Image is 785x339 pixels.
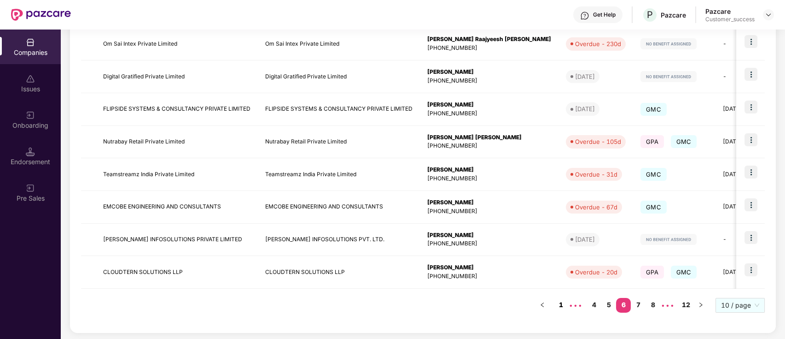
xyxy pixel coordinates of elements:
div: [PERSON_NAME] Raajyeesh [PERSON_NAME] [427,35,551,44]
li: Previous Page [535,298,550,313]
img: icon [744,198,757,211]
div: [PERSON_NAME] [PERSON_NAME] [427,133,551,142]
a: 1 [553,298,568,312]
li: 5 [601,298,616,313]
div: Customer_success [705,16,755,23]
li: 6 [616,298,631,313]
td: Nutrabay Retail Private Limited [96,126,258,159]
div: Overdue - 105d [575,137,621,146]
li: 8 [645,298,660,313]
li: 12 [679,298,693,313]
li: Previous 5 Pages [568,298,583,313]
div: Overdue - 31d [575,170,617,179]
span: right [698,302,704,308]
button: left [535,298,550,313]
div: [PERSON_NAME] [427,68,551,77]
td: Nutrabay Retail Private Limited [258,126,420,159]
td: Teamstreamz India Private Limited [96,158,258,191]
div: Overdue - 230d [575,39,621,48]
li: 1 [553,298,568,313]
a: 6 [616,298,631,312]
td: Om Sai Intex Private Limited [96,28,258,60]
div: [PERSON_NAME] [427,231,551,240]
img: icon [744,231,757,244]
td: [PERSON_NAME] INFOSOLUTIONS PVT. LTD. [258,224,420,256]
img: svg+xml;base64,PHN2ZyBpZD0iSXNzdWVzX2Rpc2FibGVkIiB4bWxucz0iaHR0cDovL3d3dy53My5vcmcvMjAwMC9zdmciIH... [26,74,35,83]
img: svg+xml;base64,PHN2ZyB4bWxucz0iaHR0cDovL3d3dy53My5vcmcvMjAwMC9zdmciIHdpZHRoPSIxMjIiIGhlaWdodD0iMj... [640,71,697,82]
div: [PHONE_NUMBER] [427,77,551,85]
a: 8 [645,298,660,312]
a: 12 [679,298,693,312]
img: icon [744,133,757,146]
li: 4 [587,298,601,313]
img: svg+xml;base64,PHN2ZyBpZD0iRHJvcGRvd24tMzJ4MzIiIHhtbG5zPSJodHRwOi8vd3d3LnczLm9yZy8yMDAwL3N2ZyIgd2... [765,11,772,18]
td: Om Sai Intex Private Limited [258,28,420,60]
span: left [540,302,545,308]
td: [DATE] [715,158,775,191]
span: GPA [640,135,664,148]
td: FLIPSIDE SYSTEMS & CONSULTANCY PRIVATE LIMITED [258,93,420,126]
td: [DATE] [715,191,775,224]
td: [DATE] [715,93,775,126]
td: EMCOBE ENGINEERING AND CONSULTANTS [258,191,420,224]
div: [DATE] [575,72,595,81]
img: svg+xml;base64,PHN2ZyB4bWxucz0iaHR0cDovL3d3dy53My5vcmcvMjAwMC9zdmciIHdpZHRoPSIxMjIiIGhlaWdodD0iMj... [640,38,697,49]
td: Digital Gratified Private Limited [96,60,258,93]
span: GPA [640,266,664,279]
img: svg+xml;base64,PHN2ZyBpZD0iQ29tcGFuaWVzIiB4bWxucz0iaHR0cDovL3d3dy53My5vcmcvMjAwMC9zdmciIHdpZHRoPS... [26,38,35,47]
img: New Pazcare Logo [11,9,71,21]
span: GMC [640,103,667,116]
div: [PHONE_NUMBER] [427,142,551,150]
a: 4 [587,298,601,312]
a: 5 [601,298,616,312]
td: Teamstreamz India Private Limited [258,158,420,191]
span: GMC [671,135,697,148]
span: ••• [660,298,675,313]
span: GMC [640,201,667,214]
div: Pazcare [661,11,686,19]
div: Get Help [593,11,616,18]
td: FLIPSIDE SYSTEMS & CONSULTANCY PRIVATE LIMITED [96,93,258,126]
td: [DATE] [715,126,775,159]
img: svg+xml;base64,PHN2ZyBpZD0iSGVscC0zMngzMiIgeG1sbnM9Imh0dHA6Ly93d3cudzMub3JnLzIwMDAvc3ZnIiB3aWR0aD... [580,11,589,20]
td: - [715,28,775,60]
img: svg+xml;base64,PHN2ZyB3aWR0aD0iMjAiIGhlaWdodD0iMjAiIHZpZXdCb3g9IjAgMCAyMCAyMCIgZmlsbD0ibm9uZSIgeG... [26,184,35,193]
div: Overdue - 20d [575,268,617,277]
span: GMC [671,266,697,279]
li: 7 [631,298,645,313]
div: [PHONE_NUMBER] [427,44,551,53]
div: [PERSON_NAME] [427,198,551,207]
a: 7 [631,298,645,312]
td: CLOUDTERN SOLUTIONS LLP [258,256,420,289]
div: [PHONE_NUMBER] [427,109,551,118]
td: [DATE] [715,256,775,289]
td: - [715,60,775,93]
span: 10 / page [721,298,759,312]
div: Overdue - 67d [575,202,617,212]
div: Page Size [715,298,765,313]
img: icon [744,68,757,81]
img: icon [744,101,757,113]
img: svg+xml;base64,PHN2ZyB4bWxucz0iaHR0cDovL3d3dy53My5vcmcvMjAwMC9zdmciIHdpZHRoPSIxMjIiIGhlaWdodD0iMj... [640,234,697,245]
div: [PHONE_NUMBER] [427,272,551,281]
button: right [693,298,708,313]
div: [PHONE_NUMBER] [427,174,551,183]
div: [PHONE_NUMBER] [427,239,551,248]
td: [PERSON_NAME] INFOSOLUTIONS PRIVATE LIMITED [96,224,258,256]
li: Next 5 Pages [660,298,675,313]
td: EMCOBE ENGINEERING AND CONSULTANTS [96,191,258,224]
div: [PERSON_NAME] [427,166,551,174]
img: icon [744,166,757,178]
div: [PERSON_NAME] [427,101,551,109]
td: Digital Gratified Private Limited [258,60,420,93]
img: icon [744,263,757,276]
div: Pazcare [705,7,755,16]
td: CLOUDTERN SOLUTIONS LLP [96,256,258,289]
li: Next Page [693,298,708,313]
td: - [715,224,775,256]
div: [DATE] [575,235,595,244]
img: icon [744,35,757,48]
div: [PHONE_NUMBER] [427,207,551,216]
div: [DATE] [575,104,595,113]
span: P [647,9,653,20]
